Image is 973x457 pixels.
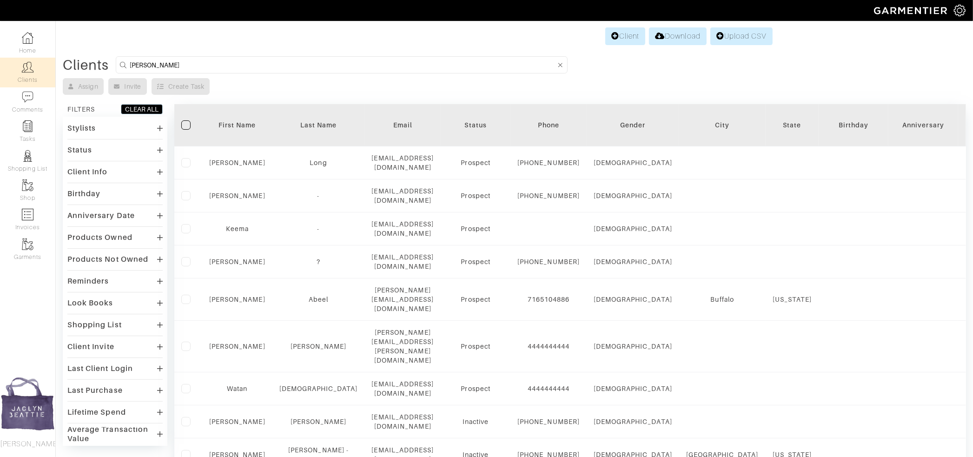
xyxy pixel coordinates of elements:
[209,120,265,130] div: First Name
[22,32,33,44] img: dashboard-icon-dbcd8f5a0b271acd01030246c82b418ddd0df26cd7fceb0bd07c9910d44c42f6.png
[954,5,966,16] img: gear-icon-white-bd11855cb880d31180b6d7d6211b90ccbf57a29d726f0c71d8c61bd08dd39cc2.png
[279,120,358,130] div: Last Name
[22,61,33,73] img: clients-icon-6bae9207a08558b7cb47a8932f037763ab4055f8c8b6bfacd5dc20c3e0201464.png
[517,120,580,130] div: Phone
[517,342,580,351] div: 4444444444
[22,209,33,220] img: orders-icon-0abe47150d42831381b5fb84f609e132dff9fe21cb692f30cb5eec754e2cba89.png
[22,120,33,132] img: reminder-icon-8004d30b9f0a5d33ae49ab947aed9ed385cf756f9e5892f1edd6e32f2345188e.png
[121,104,163,114] button: CLEAR ALL
[448,295,503,304] div: Prospect
[710,27,773,45] a: Upload CSV
[448,158,503,167] div: Prospect
[448,191,503,200] div: Prospect
[67,189,100,199] div: Birthday
[517,257,580,266] div: [PHONE_NUMBER]
[448,384,503,393] div: Prospect
[22,150,33,162] img: stylists-icon-eb353228a002819b7ec25b43dbf5f0378dd9e0616d9560372ff212230b889e62.png
[372,285,434,313] div: [PERSON_NAME][EMAIL_ADDRESS][DOMAIN_NAME]
[649,27,706,45] a: Download
[317,258,320,265] a: ?
[594,417,672,426] div: [DEMOGRAPHIC_DATA]
[67,255,148,264] div: Products Not Owned
[594,120,672,130] div: Gender
[291,418,347,425] a: [PERSON_NAME]
[587,104,679,146] th: Toggle SortBy
[773,295,812,304] div: [US_STATE]
[67,320,122,330] div: Shopping List
[448,417,503,426] div: Inactive
[209,418,265,425] a: [PERSON_NAME]
[773,120,812,130] div: State
[202,104,272,146] th: Toggle SortBy
[448,224,503,233] div: Prospect
[67,211,135,220] div: Anniversary Date
[67,146,92,155] div: Status
[517,295,580,304] div: 7165104886
[67,342,114,351] div: Client Invite
[372,328,434,365] div: [PERSON_NAME][EMAIL_ADDRESS][PERSON_NAME][DOMAIN_NAME]
[209,258,265,265] a: [PERSON_NAME]
[372,120,434,130] div: Email
[291,343,347,350] a: [PERSON_NAME]
[448,257,503,266] div: Prospect
[67,386,123,395] div: Last Purchase
[67,233,132,242] div: Products Owned
[226,225,249,232] a: Keema
[895,120,951,130] div: Anniversary
[209,296,265,303] a: [PERSON_NAME]
[372,186,434,205] div: [EMAIL_ADDRESS][DOMAIN_NAME]
[441,104,510,146] th: Toggle SortBy
[869,2,954,19] img: garmentier-logo-header-white-b43fb05a5012e4ada735d5af1a66efaba907eab6374d6393d1fbf88cb4ef424d.png
[272,104,365,146] th: Toggle SortBy
[888,104,958,146] th: Toggle SortBy
[22,91,33,103] img: comment-icon-a0a6a9ef722e966f86d9cbdc48e553b5cf19dbc54f86b18d962a5391bc8f6eb6.png
[209,343,265,350] a: [PERSON_NAME]
[372,379,434,398] div: [EMAIL_ADDRESS][DOMAIN_NAME]
[309,296,328,303] a: Abeel
[826,120,881,130] div: Birthday
[209,159,265,166] a: [PERSON_NAME]
[819,104,888,146] th: Toggle SortBy
[517,158,580,167] div: [PHONE_NUMBER]
[594,342,672,351] div: [DEMOGRAPHIC_DATA]
[605,27,645,45] a: Client
[67,364,133,373] div: Last Client Login
[594,158,672,167] div: [DEMOGRAPHIC_DATA]
[67,277,109,286] div: Reminders
[227,385,247,392] a: Watan
[448,120,503,130] div: Status
[372,153,434,172] div: [EMAIL_ADDRESS][DOMAIN_NAME]
[67,167,108,177] div: Client Info
[517,417,580,426] div: [PHONE_NUMBER]
[372,219,434,238] div: [EMAIL_ADDRESS][DOMAIN_NAME]
[517,384,580,393] div: 4444444444
[594,257,672,266] div: [DEMOGRAPHIC_DATA]
[517,191,580,200] div: [PHONE_NUMBER]
[209,192,265,199] a: [PERSON_NAME]
[686,295,759,304] div: Buffalo
[67,408,126,417] div: Lifetime Spend
[318,225,320,232] a: -
[125,105,159,114] div: CLEAR ALL
[22,238,33,250] img: garments-icon-b7da505a4dc4fd61783c78ac3ca0ef83fa9d6f193b1c9dc38574b1d14d53ca28.png
[310,159,327,166] a: Long
[686,120,759,130] div: City
[594,191,672,200] div: [DEMOGRAPHIC_DATA]
[279,385,358,392] a: [DEMOGRAPHIC_DATA]
[22,179,33,191] img: garments-icon-b7da505a4dc4fd61783c78ac3ca0ef83fa9d6f193b1c9dc38574b1d14d53ca28.png
[67,105,95,114] div: FILTERS
[63,60,109,70] div: Clients
[594,384,672,393] div: [DEMOGRAPHIC_DATA]
[67,298,113,308] div: Look Books
[67,124,96,133] div: Stylists
[130,59,556,71] input: Search by name, email, phone, city, or state
[318,192,320,199] a: -
[594,224,672,233] div: [DEMOGRAPHIC_DATA]
[67,425,157,444] div: Average Transaction Value
[448,342,503,351] div: Prospect
[594,295,672,304] div: [DEMOGRAPHIC_DATA]
[372,412,434,431] div: [EMAIL_ADDRESS][DOMAIN_NAME]
[372,252,434,271] div: [EMAIL_ADDRESS][DOMAIN_NAME]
